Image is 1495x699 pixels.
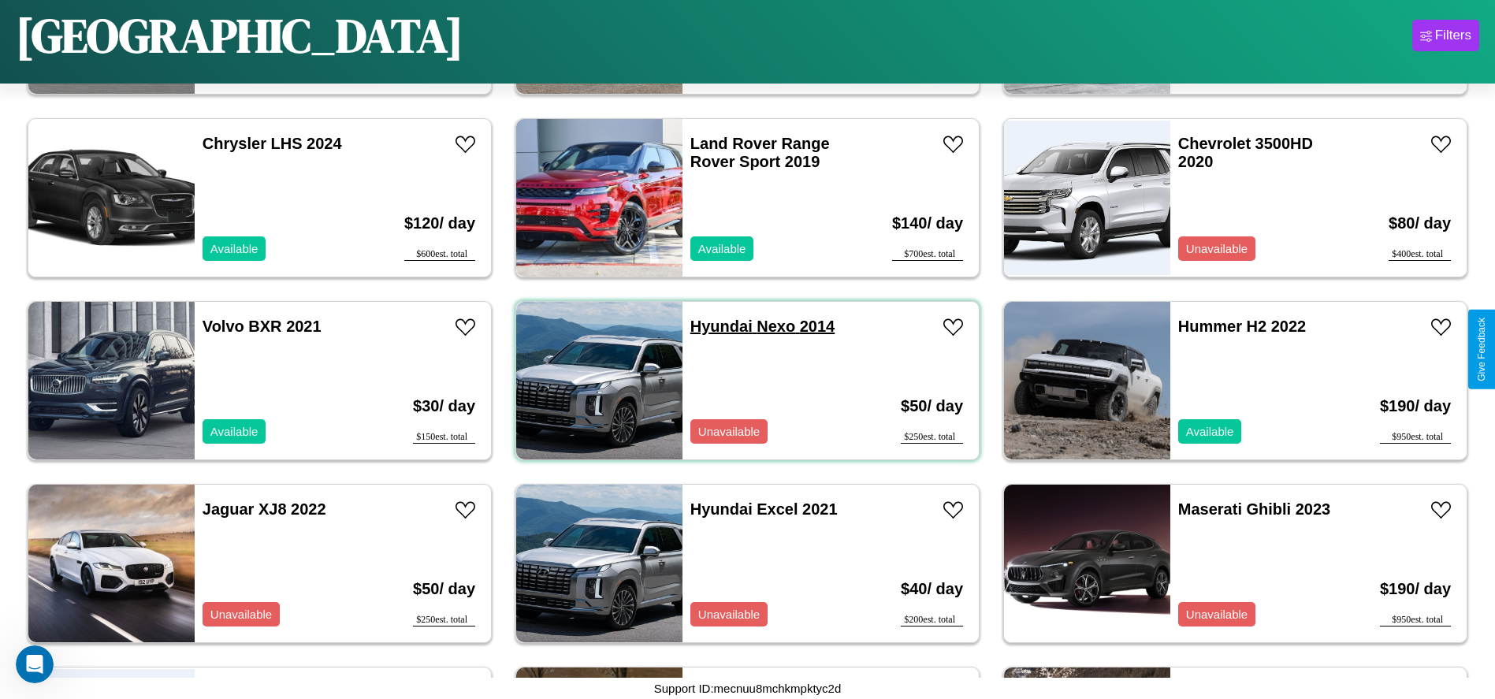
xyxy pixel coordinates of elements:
[654,678,842,699] p: Support ID: mecnuu8mchkmpktyc2d
[1389,199,1451,248] h3: $ 80 / day
[1412,20,1479,51] button: Filters
[901,381,963,431] h3: $ 50 / day
[203,135,342,152] a: Chrysler LHS 2024
[698,238,746,259] p: Available
[690,318,835,335] a: Hyundai Nexo 2014
[901,431,963,444] div: $ 250 est. total
[1380,614,1451,626] div: $ 950 est. total
[1380,381,1451,431] h3: $ 190 / day
[1476,318,1487,381] div: Give Feedback
[413,614,475,626] div: $ 250 est. total
[1186,421,1234,442] p: Available
[1186,604,1248,625] p: Unavailable
[901,564,963,614] h3: $ 40 / day
[16,645,54,683] iframe: Intercom live chat
[203,500,326,518] a: Jaguar XJ8 2022
[892,199,963,248] h3: $ 140 / day
[210,238,258,259] p: Available
[1186,238,1248,259] p: Unavailable
[210,421,258,442] p: Available
[1435,28,1471,43] div: Filters
[413,431,475,444] div: $ 150 est. total
[690,500,838,518] a: Hyundai Excel 2021
[1380,564,1451,614] h3: $ 190 / day
[413,381,475,431] h3: $ 30 / day
[892,248,963,261] div: $ 700 est. total
[404,248,475,261] div: $ 600 est. total
[1178,318,1306,335] a: Hummer H2 2022
[1380,431,1451,444] div: $ 950 est. total
[16,3,463,68] h1: [GEOGRAPHIC_DATA]
[690,135,830,170] a: Land Rover Range Rover Sport 2019
[404,199,475,248] h3: $ 120 / day
[698,421,760,442] p: Unavailable
[203,318,322,335] a: Volvo BXR 2021
[413,564,475,614] h3: $ 50 / day
[1178,500,1330,518] a: Maserati Ghibli 2023
[1389,248,1451,261] div: $ 400 est. total
[901,614,963,626] div: $ 200 est. total
[210,604,272,625] p: Unavailable
[698,604,760,625] p: Unavailable
[1178,135,1313,170] a: Chevrolet 3500HD 2020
